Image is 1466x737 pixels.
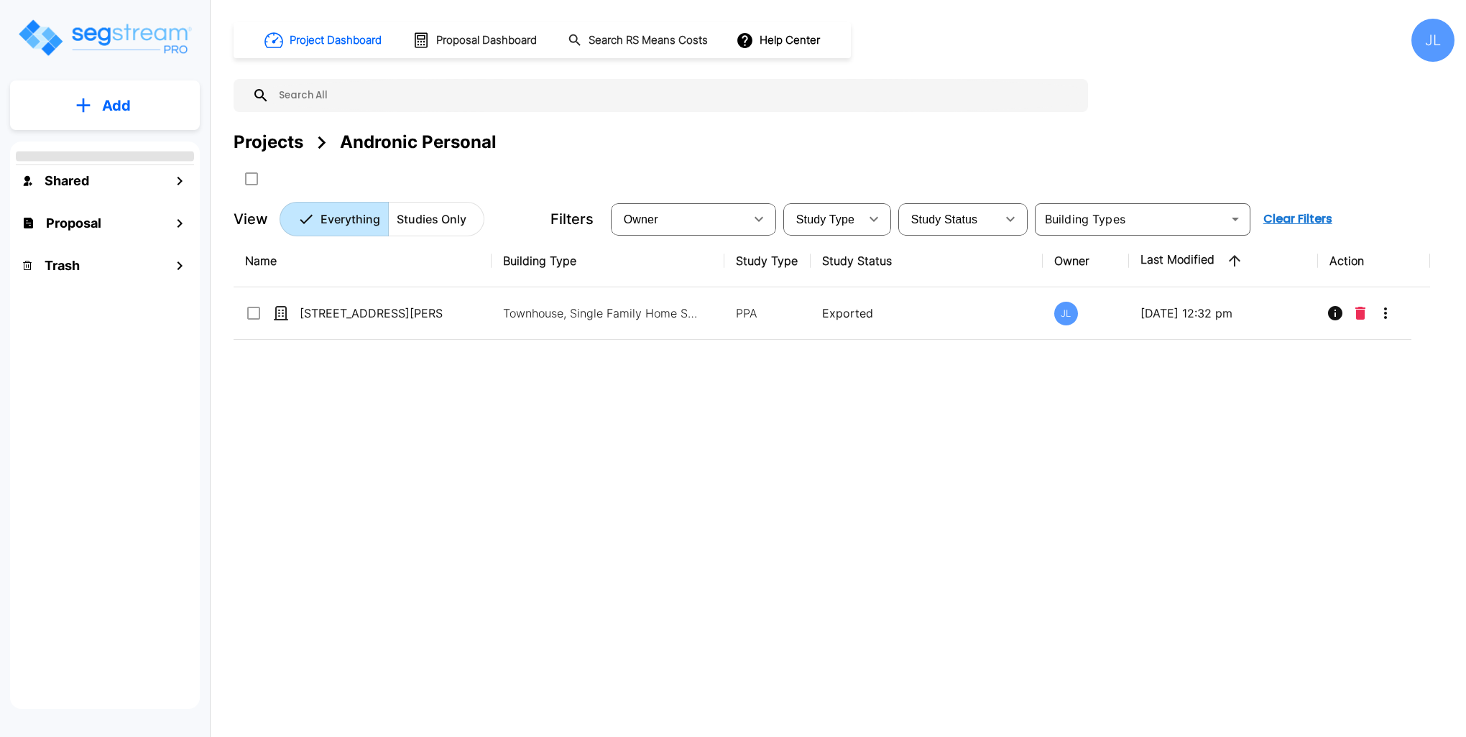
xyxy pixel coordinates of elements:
[1129,235,1319,287] th: Last Modified
[46,213,101,233] h1: Proposal
[237,164,266,193] button: SelectAll
[280,202,484,236] div: Platform
[407,25,545,55] button: Proposal Dashboard
[786,199,859,239] div: Select
[17,17,193,58] img: Logo
[45,171,89,190] h1: Shared
[1054,302,1078,325] div: JL
[822,305,1031,322] p: Exported
[340,129,497,155] div: Andronic Personal
[733,27,826,54] button: Help Center
[321,210,380,228] p: Everything
[300,305,443,322] p: [STREET_ADDRESS][PERSON_NAME]
[290,32,382,49] h1: Project Dashboard
[397,210,466,228] p: Studies Only
[45,256,80,275] h1: Trash
[1039,209,1222,229] input: Building Types
[589,32,708,49] h1: Search RS Means Costs
[550,208,594,230] p: Filters
[280,202,389,236] button: Everything
[10,85,200,126] button: Add
[388,202,484,236] button: Studies Only
[736,305,799,322] p: PPA
[614,199,744,239] div: Select
[1318,235,1430,287] th: Action
[911,213,978,226] span: Study Status
[1140,305,1307,322] p: [DATE] 12:32 pm
[234,129,303,155] div: Projects
[1350,299,1371,328] button: Delete
[1225,209,1245,229] button: Open
[234,235,492,287] th: Name
[102,95,131,116] p: Add
[796,213,854,226] span: Study Type
[562,27,716,55] button: Search RS Means Costs
[1411,19,1455,62] div: JL
[1321,299,1350,328] button: Info
[492,235,724,287] th: Building Type
[724,235,811,287] th: Study Type
[1258,205,1338,233] button: Clear Filters
[503,305,697,322] p: Townhouse, Single Family Home Site
[624,213,658,226] span: Owner
[234,208,268,230] p: View
[1371,299,1400,328] button: More-Options
[259,24,389,56] button: Project Dashboard
[1043,235,1129,287] th: Owner
[436,32,537,49] h1: Proposal Dashboard
[901,199,996,239] div: Select
[811,235,1043,287] th: Study Status
[269,79,1081,112] input: Search All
